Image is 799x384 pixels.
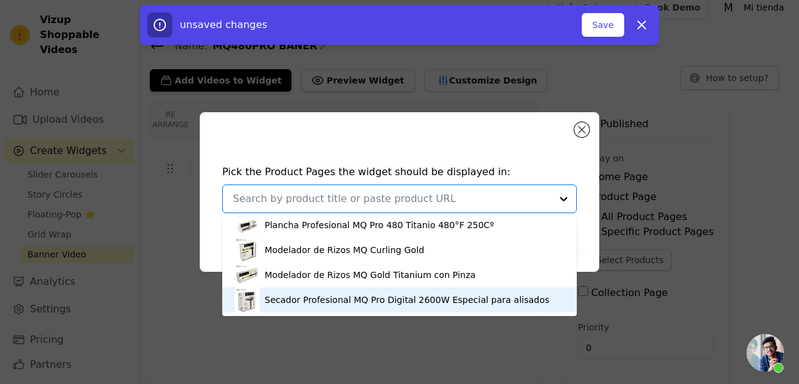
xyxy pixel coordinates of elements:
div: Modelador de Rizos MQ Gold Titanium con Pinza [265,269,476,281]
img: product thumbnail [235,287,260,312]
img: product thumbnail [235,213,260,238]
input: Search by product title or paste product URL [233,191,551,206]
div: Secador Profesional MQ Pro Digital 2600W Especial para alisados [265,294,549,306]
img: product thumbnail [235,262,260,287]
div: Modelador de Rizos MQ Curling Gold [265,244,424,256]
img: product thumbnail [235,238,260,262]
button: Save [582,13,624,37]
div: Chat abierto [747,334,784,372]
h4: Pick the Product Pages the widget should be displayed in: [222,165,577,180]
span: unsaved changes [180,19,267,31]
div: Plancha Profesional MQ Pro 480 Titanio 480°F 250Cº [265,219,494,231]
button: Close modal [574,122,589,137]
